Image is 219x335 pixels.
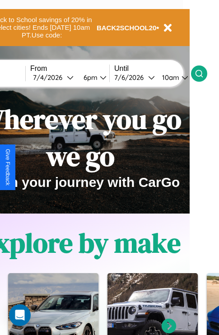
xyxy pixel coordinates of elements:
div: Give Feedback [5,149,11,186]
div: Open Intercom Messenger [9,304,31,326]
button: 6pm [76,73,109,82]
b: BACK2SCHOOL20 [97,24,157,32]
label: Until [114,65,191,73]
div: 7 / 6 / 2026 [114,73,148,82]
div: 6pm [79,73,100,82]
button: 7/4/2026 [30,73,76,82]
div: 7 / 4 / 2026 [33,73,67,82]
div: 10am [158,73,182,82]
button: 10am [155,73,191,82]
label: From [30,65,109,73]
